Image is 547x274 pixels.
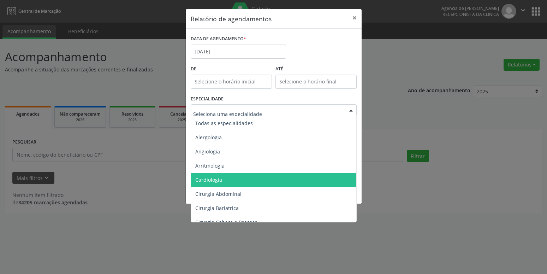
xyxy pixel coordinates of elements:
label: ESPECIALIDADE [191,94,224,105]
input: Selecione uma data ou intervalo [191,45,286,59]
label: De [191,64,272,75]
span: Cirurgia Cabeça e Pescoço [195,219,257,226]
input: Selecione o horário inicial [191,75,272,89]
span: Alergologia [195,134,222,141]
span: Cardiologia [195,176,222,183]
span: Arritmologia [195,162,225,169]
button: Close [347,9,362,27]
span: Todas as especialidades [195,120,253,127]
h5: Relatório de agendamentos [191,14,272,23]
span: Cirurgia Abdominal [195,191,242,197]
label: DATA DE AGENDAMENTO [191,34,246,45]
input: Selecione o horário final [275,75,357,89]
span: Angiologia [195,148,220,155]
span: Cirurgia Bariatrica [195,205,239,211]
input: Seleciona uma especialidade [193,107,342,121]
label: ATÉ [275,64,357,75]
